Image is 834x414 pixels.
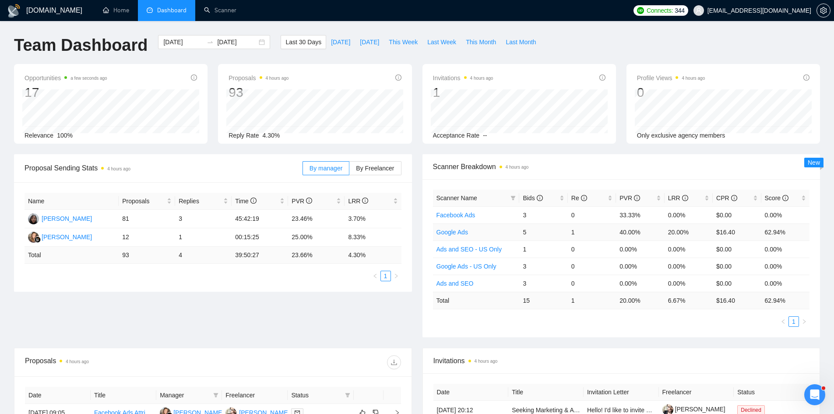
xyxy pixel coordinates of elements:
[665,223,713,241] td: 20.00%
[306,198,312,204] span: info-circle
[250,198,257,204] span: info-circle
[291,390,341,400] span: Status
[433,355,809,366] span: Invitations
[232,228,288,247] td: 00:15:25
[616,275,664,292] td: 0.00%
[788,316,799,327] li: 1
[713,206,761,223] td: $0.00
[175,228,232,247] td: 1
[713,241,761,258] td: $0.00
[310,165,342,172] span: By manager
[119,210,175,228] td: 81
[356,165,394,172] span: By Freelancer
[716,195,737,202] span: CPR
[637,84,705,101] div: 0
[616,258,664,275] td: 0.00%
[571,195,587,202] span: Re
[470,76,493,81] time: 4 hours ago
[817,7,830,14] span: setting
[345,228,401,247] td: 8.33%
[229,132,259,139] span: Reply Rate
[355,35,384,49] button: [DATE]
[816,7,830,14] a: setting
[345,247,401,264] td: 4.30 %
[229,84,289,101] div: 93
[466,37,496,47] span: This Month
[370,271,380,281] button: left
[537,195,543,201] span: info-circle
[28,213,39,224] img: SM
[713,258,761,275] td: $0.00
[461,35,501,49] button: This Month
[682,76,705,81] time: 4 hours ago
[436,195,477,202] span: Scanner Name
[387,359,401,366] span: download
[501,35,541,49] button: Last Month
[433,132,480,139] span: Acceptance Rate
[25,163,303,173] span: Proposal Sending Stats
[122,196,165,206] span: Proposals
[229,73,289,83] span: Proposals
[179,196,222,206] span: Replies
[28,233,92,240] a: NK[PERSON_NAME]
[288,228,345,247] td: 25.00%
[394,273,399,279] span: right
[637,73,705,83] span: Profile Views
[510,195,516,201] span: filter
[665,206,713,223] td: 0.00%
[70,76,107,81] time: a few seconds ago
[665,275,713,292] td: 0.00%
[519,223,567,241] td: 5
[659,384,734,401] th: Freelancer
[662,406,725,413] a: [PERSON_NAME]
[175,247,232,264] td: 4
[25,193,119,210] th: Name
[568,292,616,309] td: 1
[436,263,496,270] a: Google Ads - US Only
[389,37,418,47] span: This Week
[523,195,542,202] span: Bids
[581,195,587,201] span: info-circle
[778,316,788,327] button: left
[160,390,210,400] span: Manager
[285,37,321,47] span: Last 30 Days
[156,387,222,404] th: Manager
[713,292,761,309] td: $ 16.40
[66,359,89,364] time: 4 hours ago
[665,292,713,309] td: 6.67 %
[191,74,197,81] span: info-circle
[734,384,809,401] th: Status
[213,393,218,398] span: filter
[35,237,41,243] img: gigradar-bm.png
[266,76,289,81] time: 4 hours ago
[91,387,156,404] th: Title
[217,37,257,47] input: End date
[28,232,39,243] img: NK
[42,214,92,223] div: [PERSON_NAME]
[804,384,825,405] iframe: Intercom live chat
[28,215,92,222] a: SM[PERSON_NAME]
[433,292,520,309] td: Total
[222,387,288,404] th: Freelancer
[599,74,605,81] span: info-circle
[802,319,807,324] span: right
[14,35,148,56] h1: Team Dashboard
[436,229,468,236] a: Google Ads
[761,223,809,241] td: 62.94%
[682,195,688,201] span: info-circle
[232,247,288,264] td: 39:50:27
[433,84,493,101] div: 1
[665,258,713,275] td: 0.00%
[25,355,213,369] div: Proposals
[103,7,129,14] a: homeHome
[263,132,280,139] span: 4.30%
[343,389,352,402] span: filter
[107,166,130,171] time: 4 hours ago
[391,271,401,281] li: Next Page
[7,4,21,18] img: logo
[568,275,616,292] td: 0
[427,37,456,47] span: Last Week
[778,316,788,327] li: Previous Page
[803,74,809,81] span: info-circle
[637,132,725,139] span: Only exclusive agency members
